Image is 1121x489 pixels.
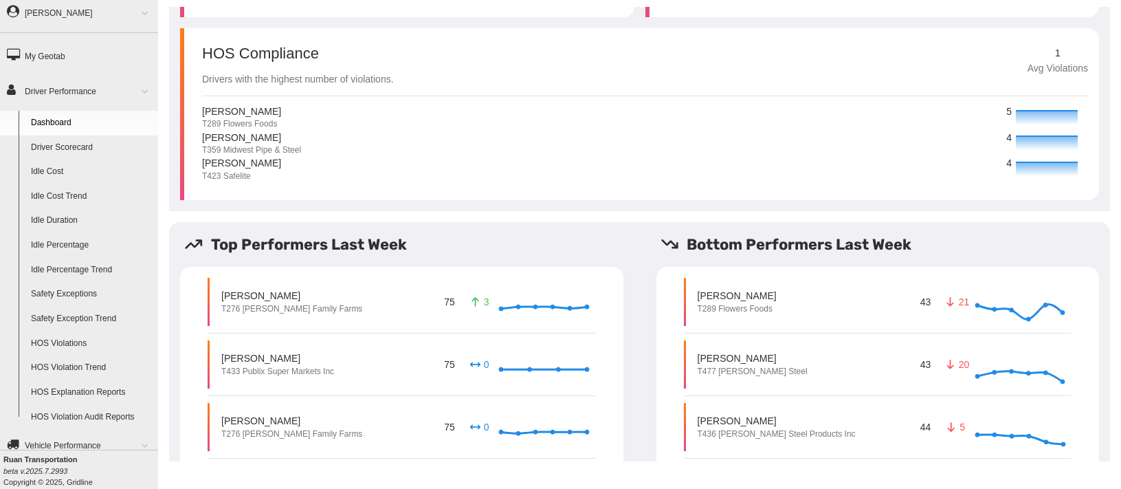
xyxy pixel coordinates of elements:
[3,467,67,475] i: beta v.2025.7.2993
[202,171,281,182] p: T423 Safelite
[202,131,301,144] p: [PERSON_NAME]
[918,292,933,311] p: 43
[25,258,158,283] a: Idle Percentage Trend
[3,454,158,488] div: Copyright © 2025, Gridline
[442,292,458,311] p: 75
[918,355,933,373] p: 43
[221,428,362,440] p: T276 [PERSON_NAME] Family Farms
[221,414,362,428] p: [PERSON_NAME]
[468,295,490,309] p: 3
[698,428,856,440] p: T436 [PERSON_NAME] Steel Products Inc
[3,455,78,464] b: Ruan Transportation
[25,160,158,184] a: Idle Cost
[25,405,158,430] a: HOS Violation Audit Reports
[661,233,1111,256] h5: Bottom Performers Last Week
[25,184,158,209] a: Idle Cost Trend
[1028,61,1088,76] p: Avg Violations
[25,307,158,332] a: Safety Exception Trend
[25,233,158,258] a: Idle Percentage
[698,303,777,315] p: T289 Flowers Foods
[221,351,334,365] p: [PERSON_NAME]
[918,417,933,436] p: 44
[202,46,394,61] p: HOS Compliance
[442,355,458,373] p: 75
[468,420,490,434] p: 0
[698,351,808,365] p: [PERSON_NAME]
[944,420,966,434] p: 5
[698,414,856,428] p: [PERSON_NAME]
[944,295,966,309] p: 21
[944,358,966,371] p: 20
[1006,105,1012,120] p: 5
[1028,46,1088,61] p: 1
[202,156,281,170] p: [PERSON_NAME]
[25,135,158,160] a: Driver Scorecard
[698,366,808,378] p: T477 [PERSON_NAME] Steel
[25,332,158,356] a: HOS Violations
[202,144,301,156] p: T359 Midwest Pipe & Steel
[202,72,394,87] p: Drivers with the highest number of violations.
[202,118,281,130] p: T289 Flowers Foods
[25,356,158,380] a: HOS Violation Trend
[184,233,634,256] h5: Top Performers Last Week
[221,303,362,315] p: T276 [PERSON_NAME] Family Farms
[25,208,158,233] a: Idle Duration
[468,358,490,371] p: 0
[25,111,158,135] a: Dashboard
[221,366,334,378] p: T433 Publix Super Markets Inc
[25,282,158,307] a: Safety Exceptions
[442,417,458,436] p: 75
[1006,131,1012,146] p: 4
[698,289,777,303] p: [PERSON_NAME]
[25,380,158,405] a: HOS Explanation Reports
[202,105,281,118] p: [PERSON_NAME]
[1006,156,1012,171] p: 4
[221,289,362,303] p: [PERSON_NAME]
